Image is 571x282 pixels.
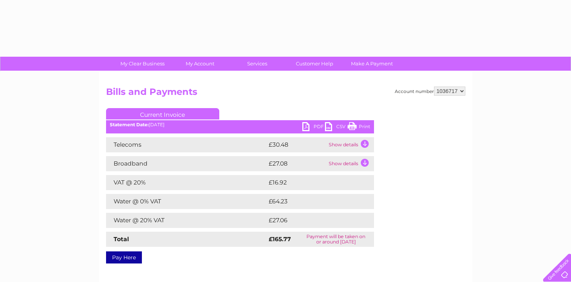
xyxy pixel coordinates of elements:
[267,213,359,228] td: £27.06
[267,137,327,152] td: £30.48
[114,236,129,243] strong: Total
[327,156,374,171] td: Show details
[106,175,267,190] td: VAT @ 20%
[348,122,370,133] a: Print
[110,122,149,127] b: Statement Date:
[269,236,291,243] strong: £165.77
[106,251,142,263] a: Pay Here
[226,57,288,71] a: Services
[267,194,359,209] td: £64.23
[298,232,374,247] td: Payment will be taken on or around [DATE]
[283,57,346,71] a: Customer Help
[169,57,231,71] a: My Account
[106,213,267,228] td: Water @ 20% VAT
[111,57,174,71] a: My Clear Business
[106,137,267,152] td: Telecoms
[267,175,358,190] td: £16.92
[106,108,219,119] a: Current Invoice
[106,156,267,171] td: Broadband
[106,87,465,101] h2: Bills and Payments
[106,122,374,127] div: [DATE]
[327,137,374,152] td: Show details
[106,194,267,209] td: Water @ 0% VAT
[341,57,403,71] a: Make A Payment
[267,156,327,171] td: £27.08
[302,122,325,133] a: PDF
[325,122,348,133] a: CSV
[395,87,465,96] div: Account number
